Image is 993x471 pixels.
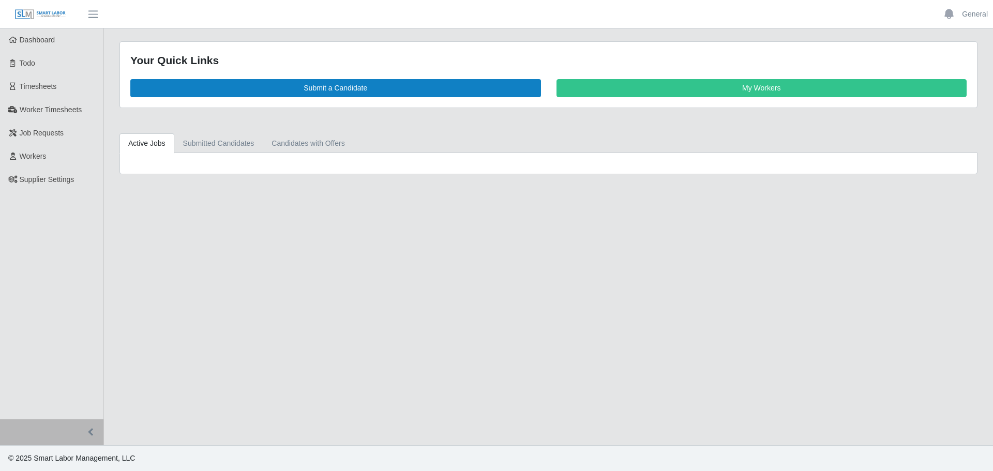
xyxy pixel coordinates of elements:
a: Submit a Candidate [130,79,541,97]
img: SLM Logo [14,9,66,20]
span: Timesheets [20,82,57,90]
div: Your Quick Links [130,52,967,69]
span: Job Requests [20,129,64,137]
a: My Workers [556,79,967,97]
a: General [962,9,988,20]
span: Supplier Settings [20,175,74,184]
span: © 2025 Smart Labor Management, LLC [8,454,135,462]
a: Active Jobs [119,133,174,154]
span: Todo [20,59,35,67]
span: Worker Timesheets [20,105,82,114]
a: Submitted Candidates [174,133,263,154]
span: Dashboard [20,36,55,44]
a: Candidates with Offers [263,133,353,154]
span: Workers [20,152,47,160]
